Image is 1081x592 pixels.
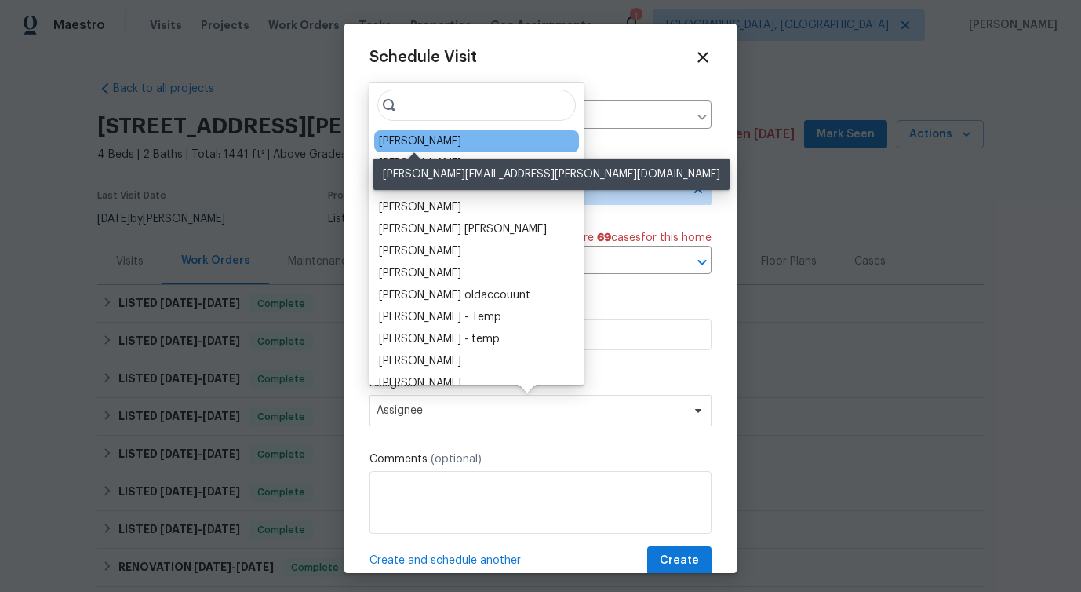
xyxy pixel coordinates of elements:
div: [PERSON_NAME] [379,375,461,391]
span: Schedule Visit [369,49,477,65]
div: [PERSON_NAME] [PERSON_NAME] [379,221,547,237]
div: [PERSON_NAME][EMAIL_ADDRESS][PERSON_NAME][DOMAIN_NAME] [373,159,730,190]
button: Open [691,251,713,273]
div: [PERSON_NAME] oldaccouunt [379,287,530,303]
div: [PERSON_NAME] [379,265,461,281]
div: [PERSON_NAME] [379,155,461,171]
span: Create and schedule another [369,553,521,568]
span: Assignee [377,404,684,417]
span: Create [660,551,699,571]
div: [PERSON_NAME] [379,133,461,149]
div: [PERSON_NAME] [379,199,461,215]
button: Create [647,546,712,576]
div: [PERSON_NAME] [379,353,461,369]
span: There are case s for this home [548,230,712,246]
div: [PERSON_NAME] - temp [379,331,500,347]
label: Comments [369,451,712,467]
span: 69 [597,232,611,243]
span: (optional) [431,454,482,465]
div: [PERSON_NAME] - Temp [379,309,501,325]
div: [PERSON_NAME] [379,243,461,259]
span: Close [694,49,712,66]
